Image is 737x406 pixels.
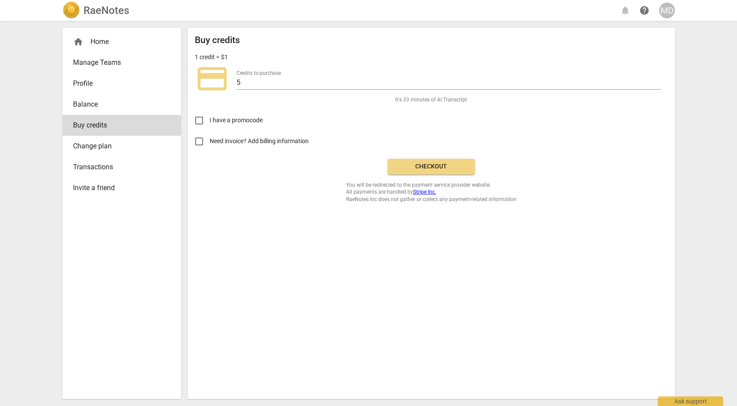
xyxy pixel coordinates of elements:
a: LogoRaeNotes [63,2,129,19]
span: Need invoice? Add billing information [210,137,310,146]
h2: RaeNotes [83,4,129,17]
div: Home [63,31,181,52]
label: Credits to purchase [237,70,281,76]
span: You will be redirected to the payment service provider website. All payments are handled by RaeNo... [346,181,517,203]
span: Transactions [73,162,163,172]
a: Invite a friend [63,178,181,198]
a: Buy credits [63,115,181,136]
h2: Buy credits [195,35,240,46]
button: Checkout [388,159,475,174]
span: I have a promocode [210,116,263,125]
div: Ask support [658,396,723,406]
a: Transactions [63,157,181,178]
span: credit_card [195,61,230,96]
button: MD [659,3,675,18]
span: Change plan [73,141,163,151]
span: Profile [73,78,163,89]
a: Change plan [63,136,181,157]
a: Stripe Inc. [413,189,436,195]
span: Buy credits [73,120,163,131]
span: home [73,37,83,47]
span: Checkout [395,162,468,171]
img: Logo [63,2,80,19]
a: Profile [63,73,181,94]
p: 1 credit = $1 [195,53,228,62]
span: help [639,5,650,16]
span: It's 33 minutes of AI Transcript [395,96,467,104]
span: Invite a friend [73,183,163,193]
a: Manage Teams [63,52,181,73]
span: Balance [73,99,163,110]
span: Manage Teams [73,57,163,68]
a: Balance [63,94,181,115]
div: Home [73,37,163,47]
a: Help [637,3,652,18]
